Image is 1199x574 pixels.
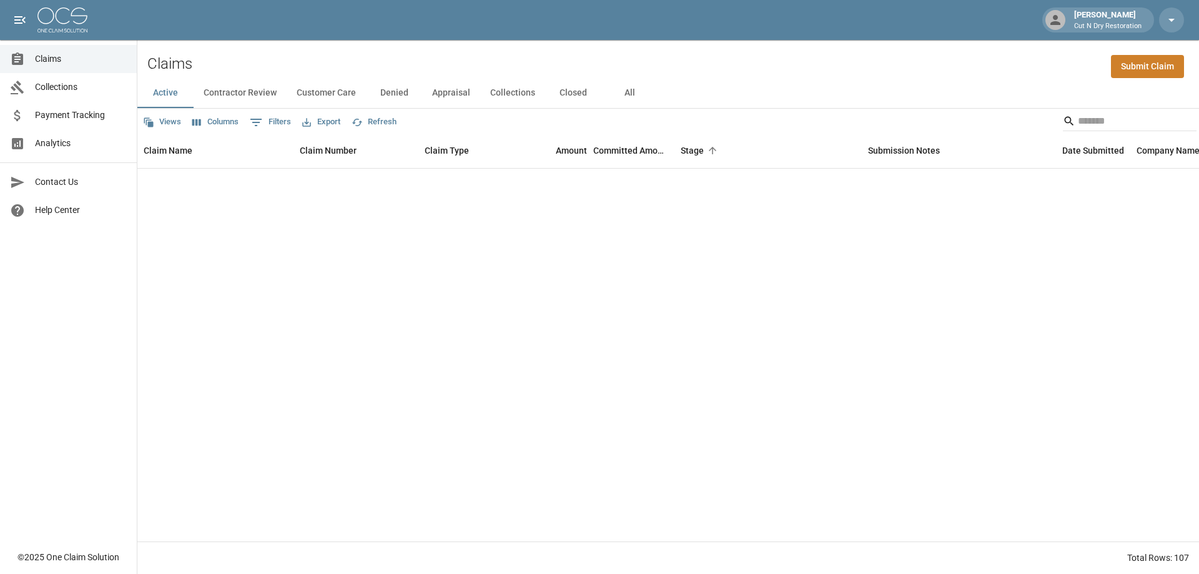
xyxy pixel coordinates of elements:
[189,112,242,132] button: Select columns
[681,133,704,168] div: Stage
[418,133,512,168] div: Claim Type
[137,78,1199,108] div: dynamic tabs
[862,133,1018,168] div: Submission Notes
[366,78,422,108] button: Denied
[137,78,194,108] button: Active
[287,78,366,108] button: Customer Care
[294,133,418,168] div: Claim Number
[556,133,587,168] div: Amount
[593,133,674,168] div: Committed Amount
[7,7,32,32] button: open drawer
[17,551,119,563] div: © 2025 One Claim Solution
[1074,21,1142,32] p: Cut N Dry Restoration
[480,78,545,108] button: Collections
[35,81,127,94] span: Collections
[1063,111,1197,134] div: Search
[35,137,127,150] span: Analytics
[674,133,862,168] div: Stage
[593,133,668,168] div: Committed Amount
[868,133,940,168] div: Submission Notes
[425,133,469,168] div: Claim Type
[144,133,192,168] div: Claim Name
[348,112,400,132] button: Refresh
[35,52,127,66] span: Claims
[299,112,343,132] button: Export
[422,78,480,108] button: Appraisal
[704,142,721,159] button: Sort
[545,78,601,108] button: Closed
[147,55,192,73] h2: Claims
[35,109,127,122] span: Payment Tracking
[137,133,294,168] div: Claim Name
[1018,133,1130,168] div: Date Submitted
[1062,133,1124,168] div: Date Submitted
[35,176,127,189] span: Contact Us
[1127,552,1189,564] div: Total Rows: 107
[140,112,184,132] button: Views
[247,112,294,132] button: Show filters
[512,133,593,168] div: Amount
[37,7,87,32] img: ocs-logo-white-transparent.png
[300,133,357,168] div: Claim Number
[601,78,658,108] button: All
[194,78,287,108] button: Contractor Review
[35,204,127,217] span: Help Center
[1069,9,1147,31] div: [PERSON_NAME]
[1111,55,1184,78] a: Submit Claim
